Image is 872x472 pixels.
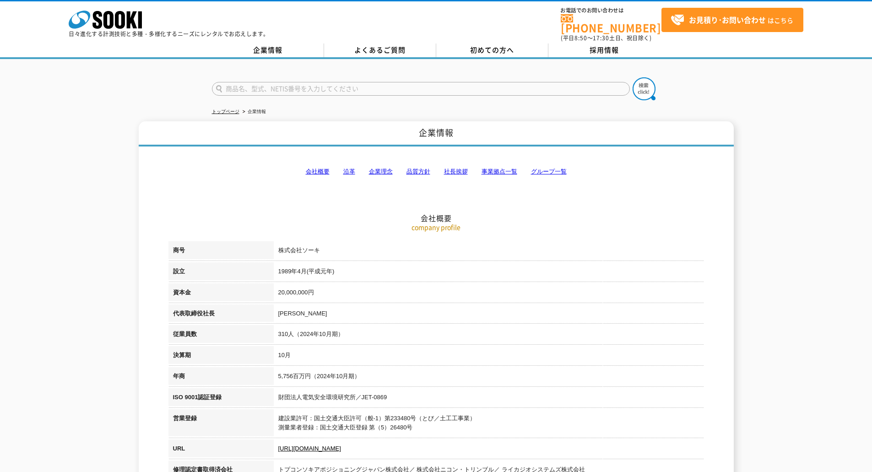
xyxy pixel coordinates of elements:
span: (平日 ～ 土日、祝日除く) [561,34,651,42]
a: 事業拠点一覧 [482,168,517,175]
a: お見積り･お問い合わせはこちら [661,8,803,32]
th: ISO 9001認証登録 [168,388,274,409]
a: 企業情報 [212,43,324,57]
a: 採用情報 [548,43,661,57]
a: グループ一覧 [531,168,567,175]
td: 1989年4月(平成元年) [274,262,704,283]
h2: 会社概要 [168,122,704,223]
a: 初めての方へ [436,43,548,57]
img: btn_search.png [633,77,655,100]
a: よくあるご質問 [324,43,436,57]
th: 代表取締役社長 [168,304,274,326]
a: 社長挨拶 [444,168,468,175]
a: 沿革 [343,168,355,175]
a: [URL][DOMAIN_NAME] [278,445,341,452]
strong: お見積り･お問い合わせ [689,14,766,25]
td: [PERSON_NAME] [274,304,704,326]
th: 従業員数 [168,325,274,346]
span: お電話でのお問い合わせは [561,8,661,13]
span: 8:50 [574,34,587,42]
th: 資本金 [168,283,274,304]
td: 建設業許可：国土交通大臣許可（般-1）第233480号（とび／土工工事業） 測量業者登録：国土交通大臣登録 第（5）26480号 [274,409,704,440]
th: 設立 [168,262,274,283]
a: トップページ [212,109,239,114]
td: 財団法人電気安全環境研究所／JET-0869 [274,388,704,409]
th: 営業登録 [168,409,274,440]
td: 10月 [274,346,704,367]
a: 会社概要 [306,168,330,175]
a: [PHONE_NUMBER] [561,14,661,33]
td: 20,000,000円 [274,283,704,304]
p: 日々進化する計測技術と多種・多様化するニーズにレンタルでお応えします。 [69,31,269,37]
p: company profile [168,222,704,232]
td: 5,756百万円（2024年10月期） [274,367,704,388]
span: 初めての方へ [470,45,514,55]
td: 310人（2024年10月期） [274,325,704,346]
span: 17:30 [593,34,609,42]
h1: 企業情報 [139,121,734,146]
span: はこちら [671,13,793,27]
th: 年商 [168,367,274,388]
th: 決算期 [168,346,274,367]
input: 商品名、型式、NETIS番号を入力してください [212,82,630,96]
a: 企業理念 [369,168,393,175]
th: URL [168,439,274,461]
td: 株式会社ソーキ [274,241,704,262]
a: 品質方針 [406,168,430,175]
th: 商号 [168,241,274,262]
li: 企業情報 [241,107,266,117]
